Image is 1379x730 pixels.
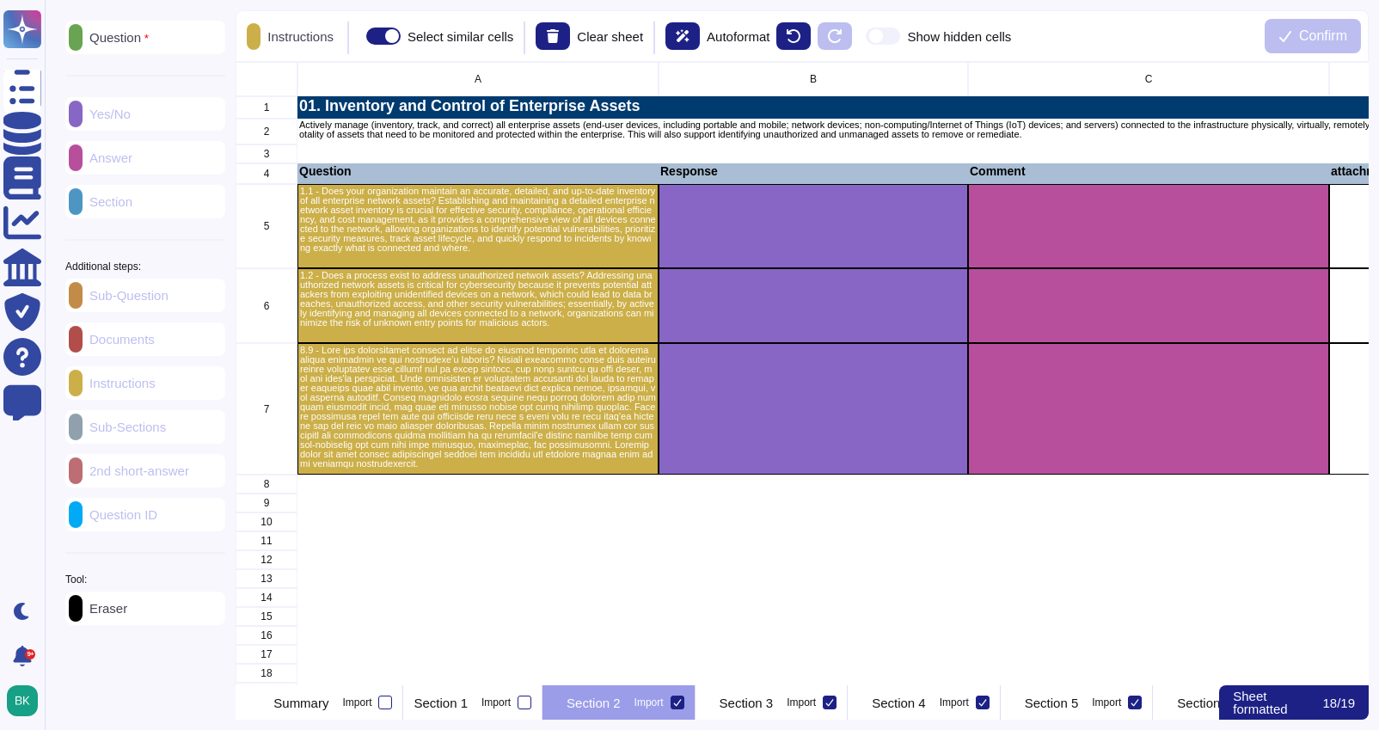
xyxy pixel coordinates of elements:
[7,685,38,716] img: user
[475,74,481,84] span: A
[872,696,926,709] p: Section 4
[260,30,334,43] p: Instructions
[300,271,656,328] p: 1.2 - Does a process exist to address unauthorized network assets? Addressing unauthorized networ...
[236,119,297,144] div: 2
[65,574,87,585] p: Tool:
[720,696,774,709] p: Section 3
[236,588,297,607] div: 14
[25,649,35,659] div: 9+
[65,261,141,272] p: Additional steps:
[1299,29,1347,43] span: Confirm
[342,697,371,708] div: Import
[300,346,656,469] p: 8.9 - Lore ips dolorsitamet consect ad elitse do eiusmod temporinc utla et dolorema aliqua enimad...
[83,31,149,45] p: Question
[236,626,297,645] div: 16
[1177,696,1231,709] p: Section 6
[577,30,643,43] p: Clear sheet
[236,645,297,664] div: 17
[1092,697,1121,708] div: Import
[300,187,656,253] p: 1.1 - Does your organization maintain an accurate, detailed, and up-to-date inventory of all ente...
[1265,19,1361,53] button: Confirm
[236,607,297,626] div: 15
[1322,696,1355,709] p: 18 / 19
[236,268,297,343] div: 6
[83,602,127,615] p: Eraser
[236,475,297,494] div: 8
[236,96,297,119] div: 1
[236,62,1369,685] div: grid
[236,163,297,184] div: 4
[236,569,297,588] div: 13
[707,30,769,43] p: Autoformat
[907,30,1011,43] div: Show hidden cells
[481,697,511,708] div: Import
[236,144,297,163] div: 3
[273,696,328,709] p: Summary
[408,30,513,43] div: Select similar cells
[970,165,1327,177] p: Comment
[236,664,297,683] div: 18
[236,343,297,475] div: 7
[567,696,621,709] p: Section 2
[236,683,297,702] div: 19
[810,74,817,84] span: B
[1145,74,1153,84] span: C
[299,165,657,177] p: Question
[236,531,297,550] div: 11
[660,165,966,177] p: Response
[634,697,664,708] div: Import
[940,697,969,708] div: Import
[236,512,297,531] div: 10
[1025,696,1079,709] p: Section 5
[3,682,50,720] button: user
[1233,690,1319,715] p: Sheet formatted
[236,550,297,569] div: 12
[236,184,297,268] div: 5
[236,494,297,512] div: 9
[787,697,816,708] div: Import
[414,696,468,709] p: Section 1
